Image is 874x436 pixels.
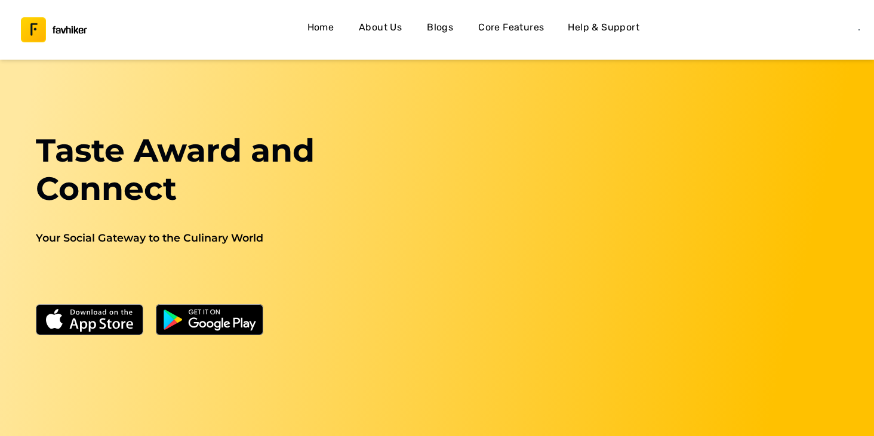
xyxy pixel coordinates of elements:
h4: Home [307,20,334,35]
img: App Store [36,304,143,335]
h4: About Us [359,20,402,35]
h4: Blogs [427,20,453,35]
h4: Core Features [478,20,544,35]
h4: Help & Support [568,20,639,35]
a: Blogs [421,16,459,44]
img: Google Play [156,304,263,335]
iframe: Embedded youtube [452,131,845,352]
a: Core Features [473,16,549,44]
button: Help & Support [563,16,644,44]
a: About Us [354,16,407,44]
a: Home [301,16,340,44]
h3: favhiker [53,26,87,35]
